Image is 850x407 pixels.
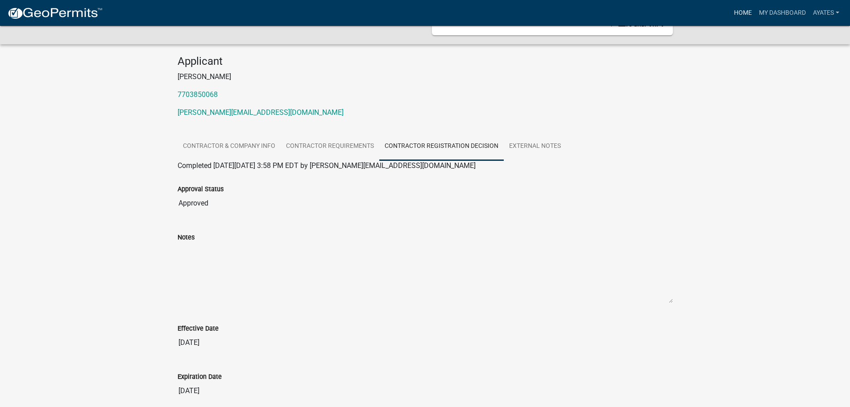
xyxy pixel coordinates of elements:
label: Effective Date [178,326,219,332]
a: My Dashboard [755,4,809,21]
a: ayates [809,4,843,21]
a: Contractor Registration Decision [379,132,504,161]
a: [PERSON_NAME][EMAIL_ADDRESS][DOMAIN_NAME] [178,108,344,117]
label: Notes [178,235,195,241]
h4: Applicant [178,55,673,68]
a: External Notes [504,132,566,161]
a: 7703850068 [178,90,218,99]
p: [PERSON_NAME] [178,71,673,82]
label: Expiration Date [178,374,222,380]
a: Contractor Requirements [281,132,379,161]
label: Approval Status [178,186,224,193]
a: Contractor & Company Info [178,132,281,161]
a: Home [730,4,755,21]
span: Completed [DATE][DATE] 3:58 PM EDT by [PERSON_NAME][EMAIL_ADDRESS][DOMAIN_NAME] [178,161,476,170]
